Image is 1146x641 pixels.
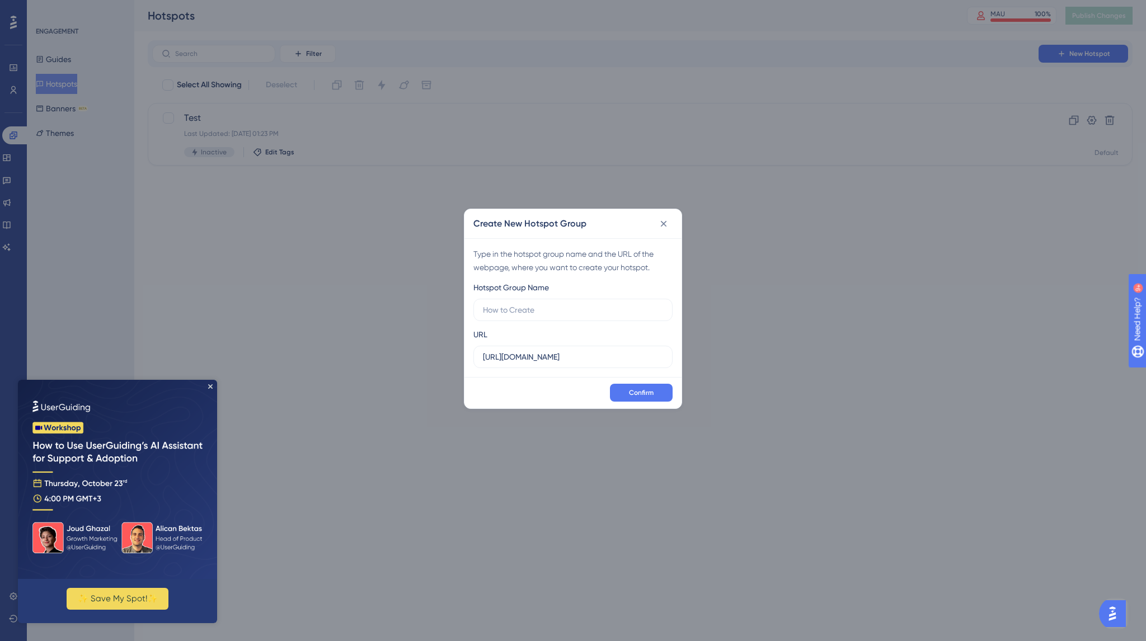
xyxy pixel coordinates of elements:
h2: Create New Hotspot Group [473,217,586,230]
div: 9+ [76,6,83,15]
div: Close Preview [190,4,195,9]
span: Need Help? [26,3,70,16]
input: How to Create [483,304,663,316]
div: Hotspot Group Name [473,281,549,294]
div: URL [473,328,487,341]
button: ✨ Save My Spot!✨ [49,208,151,230]
div: Type in the hotspot group name and the URL of the webpage, where you want to create your hotspot. [473,247,673,274]
span: Confirm [629,388,654,397]
input: https://www.example.com [483,351,663,363]
iframe: UserGuiding AI Assistant Launcher [1099,597,1133,630]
